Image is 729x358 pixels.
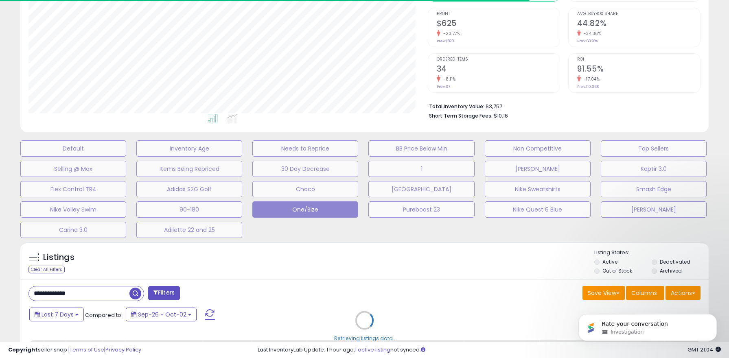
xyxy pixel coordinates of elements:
[601,201,707,218] button: [PERSON_NAME]
[437,64,560,75] h2: 34
[136,161,242,177] button: Items Being Repriced
[494,112,508,120] span: $10.16
[437,39,454,44] small: Prev: $820
[485,181,591,197] button: Nike Sweatshirts
[437,84,450,89] small: Prev: 37
[252,201,358,218] button: One/Size
[440,31,460,37] small: -23.77%
[368,181,474,197] button: [GEOGRAPHIC_DATA]
[368,161,474,177] button: 1
[136,222,242,238] button: Adilette 22 and 25
[20,140,126,157] button: Default
[485,140,591,157] button: Non Competitive
[429,103,484,110] b: Total Inventory Value:
[437,12,560,16] span: Profit
[601,161,707,177] button: Kaptir 3.0
[334,334,395,342] div: Retrieving listings data..
[577,12,700,16] span: Avg. Buybox Share
[601,181,707,197] button: Smash Edge
[577,84,599,89] small: Prev: 110.36%
[437,19,560,30] h2: $625
[252,161,358,177] button: 30 Day Decrease
[429,112,493,119] b: Short Term Storage Fees:
[429,101,694,111] li: $3,757
[20,181,126,197] button: Flex Control TR4
[20,222,126,238] button: Carina 3.0
[440,76,456,82] small: -8.11%
[581,31,602,37] small: -34.36%
[136,181,242,197] button: Adidas S2G Golf
[368,201,474,218] button: Pureboost 23
[368,140,474,157] button: BB Price Below Min
[601,140,707,157] button: Top Sellers
[252,140,358,157] button: Needs to Reprice
[577,64,700,75] h2: 91.55%
[8,346,141,354] div: seller snap | |
[577,39,598,44] small: Prev: 68.28%
[577,19,700,30] h2: 44.82%
[577,57,700,62] span: ROI
[8,346,38,354] strong: Copyright
[136,201,242,218] button: 90-180
[566,297,729,354] iframe: Intercom notifications message
[136,140,242,157] button: Inventory Age
[485,161,591,177] button: [PERSON_NAME]
[485,201,591,218] button: Nike Quest 6 Blue
[20,201,126,218] button: Nike Volley Swim
[252,181,358,197] button: Chaco
[437,57,560,62] span: Ordered Items
[581,76,600,82] small: -17.04%
[20,161,126,177] button: Selling @ Max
